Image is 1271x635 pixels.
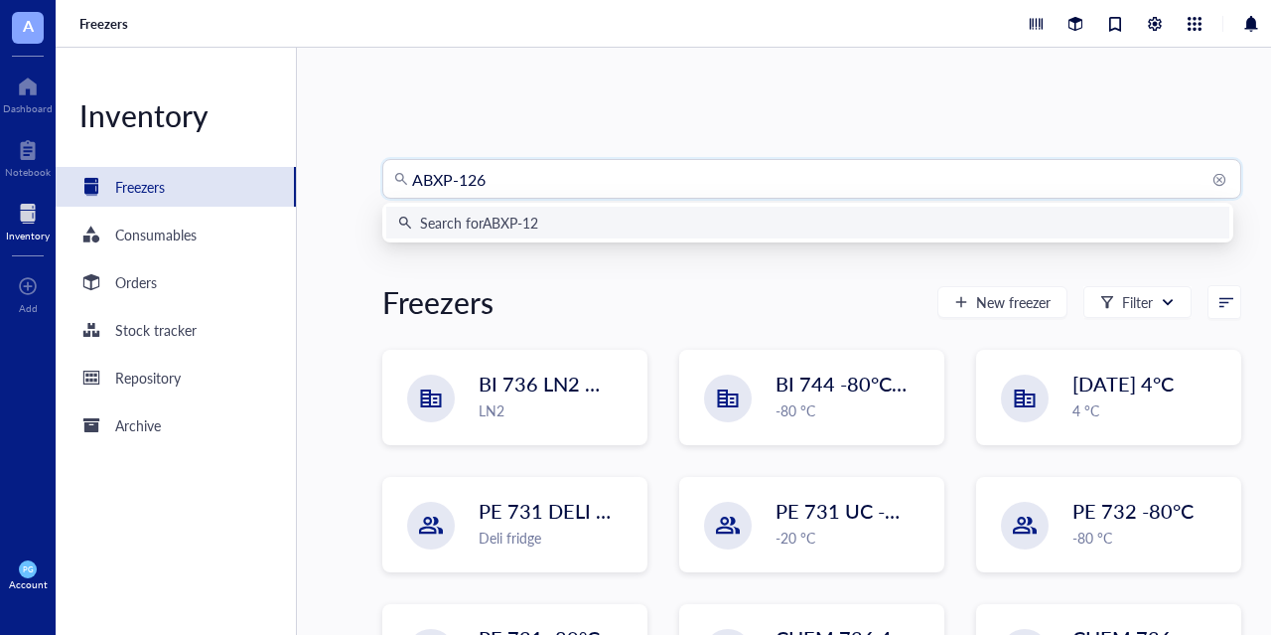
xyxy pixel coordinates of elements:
[5,166,51,178] div: Notebook
[1122,291,1153,313] div: Filter
[776,497,929,525] span: PE 731 UC -20°C
[79,15,132,33] a: Freezers
[776,370,964,397] span: BI 744 -80°C [in vivo]
[3,71,53,114] a: Dashboard
[56,405,296,445] a: Archive
[115,414,161,436] div: Archive
[56,310,296,350] a: Stock tracker
[479,497,621,525] span: PE 731 DELI 4C
[776,527,931,549] div: -20 °C
[115,271,157,293] div: Orders
[56,95,296,135] div: Inventory
[479,527,635,549] div: Deli fridge
[1072,527,1228,549] div: -80 °C
[1072,399,1228,421] div: 4 °C
[115,367,181,389] div: Repository
[976,294,1051,310] span: New freezer
[1072,370,1174,397] span: [DATE] 4°C
[479,370,635,397] span: BI 736 LN2 Chest
[6,230,50,241] div: Inventory
[56,262,296,302] a: Orders
[56,215,296,254] a: Consumables
[1072,497,1194,525] span: PE 732 -80°C
[3,102,53,114] div: Dashboard
[115,176,165,198] div: Freezers
[115,319,197,341] div: Stock tracker
[382,282,494,322] div: Freezers
[56,358,296,397] a: Repository
[420,212,538,234] div: Search for ABXP-12
[56,167,296,207] a: Freezers
[115,224,197,245] div: Consumables
[479,399,635,421] div: LN2
[19,302,38,314] div: Add
[23,564,33,573] span: PG
[23,13,34,38] span: A
[6,198,50,241] a: Inventory
[937,286,1067,318] button: New freezer
[776,399,931,421] div: -80 °C
[5,134,51,178] a: Notebook
[9,578,48,590] div: Account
